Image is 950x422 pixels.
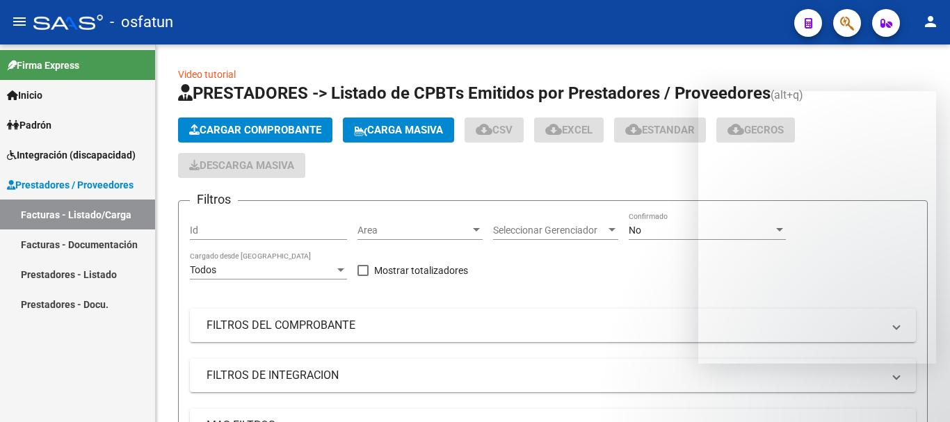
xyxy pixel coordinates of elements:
mat-expansion-panel-header: FILTROS DE INTEGRACION [190,359,916,392]
span: Prestadores / Proveedores [7,177,134,193]
app-download-masive: Descarga masiva de comprobantes (adjuntos) [178,153,305,178]
iframe: Intercom live chat mensaje [698,91,936,364]
a: Video tutorial [178,69,236,80]
mat-icon: menu [11,13,28,30]
span: (alt+q) [771,88,803,102]
mat-icon: cloud_download [625,121,642,138]
button: Cargar Comprobante [178,117,332,143]
span: Padrón [7,117,51,133]
span: EXCEL [545,124,593,136]
span: CSV [476,124,513,136]
h3: Filtros [190,190,238,209]
span: Mostrar totalizadores [374,262,468,279]
button: Estandar [614,117,706,143]
mat-icon: cloud_download [476,121,492,138]
span: - osfatun [110,7,173,38]
span: PRESTADORES -> Listado de CPBTs Emitidos por Prestadores / Proveedores [178,83,771,103]
mat-icon: cloud_download [545,121,562,138]
mat-panel-title: FILTROS DEL COMPROBANTE [207,318,883,333]
iframe: Intercom live chat [903,375,936,408]
span: Estandar [625,124,695,136]
mat-panel-title: FILTROS DE INTEGRACION [207,368,883,383]
span: Area [357,225,470,236]
span: Descarga Masiva [189,159,294,172]
mat-icon: person [922,13,939,30]
span: Carga Masiva [354,124,443,136]
span: Firma Express [7,58,79,73]
button: Carga Masiva [343,117,454,143]
span: Cargar Comprobante [189,124,321,136]
span: Inicio [7,88,42,103]
button: EXCEL [534,117,604,143]
mat-expansion-panel-header: FILTROS DEL COMPROBANTE [190,309,916,342]
span: Todos [190,264,216,275]
span: Integración (discapacidad) [7,147,136,163]
span: Seleccionar Gerenciador [493,225,606,236]
button: Descarga Masiva [178,153,305,178]
span: No [629,225,641,236]
button: CSV [465,117,524,143]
